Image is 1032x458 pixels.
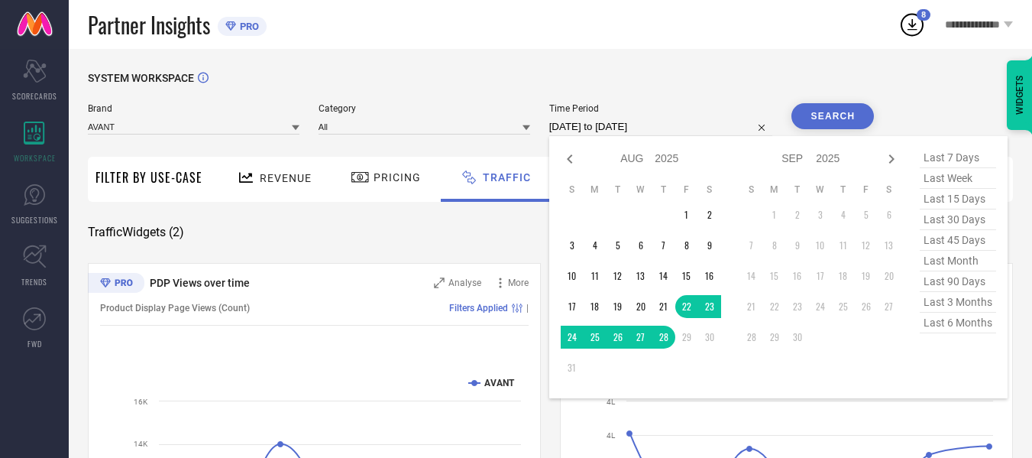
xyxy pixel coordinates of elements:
td: Sun Aug 03 2025 [561,234,584,257]
td: Tue Sep 16 2025 [786,265,809,287]
td: Thu Sep 25 2025 [832,295,855,318]
span: PRO [236,21,259,32]
span: TRENDS [21,276,47,287]
td: Sun Sep 07 2025 [740,234,763,257]
td: Sat Sep 20 2025 [878,265,901,287]
span: last 90 days [920,271,996,292]
td: Sun Sep 14 2025 [740,265,763,287]
span: last 30 days [920,210,996,230]
input: Select time period [549,118,773,136]
text: 16K [134,398,148,406]
td: Wed Sep 10 2025 [809,234,832,257]
td: Wed Aug 13 2025 [629,265,652,287]
td: Tue Aug 26 2025 [607,326,629,349]
td: Thu Aug 14 2025 [652,265,675,287]
td: Thu Aug 21 2025 [652,295,675,318]
span: Product Display Page Views (Count) [100,303,250,313]
text: AVANT [484,378,515,388]
td: Sun Sep 21 2025 [740,295,763,318]
span: Category [319,103,530,114]
td: Mon Aug 18 2025 [584,295,607,318]
td: Fri Aug 15 2025 [675,265,698,287]
span: | [526,303,529,313]
th: Friday [675,184,698,196]
td: Tue Sep 09 2025 [786,234,809,257]
td: Tue Sep 23 2025 [786,295,809,318]
div: Open download list [898,11,926,38]
td: Sat Aug 09 2025 [698,234,721,257]
th: Friday [855,184,878,196]
td: Mon Aug 25 2025 [584,326,607,349]
th: Wednesday [809,184,832,196]
th: Thursday [652,184,675,196]
text: 14K [134,440,148,448]
td: Tue Aug 12 2025 [607,265,629,287]
span: Traffic [483,171,531,184]
td: Sun Aug 31 2025 [561,356,584,379]
td: Fri Sep 05 2025 [855,203,878,226]
td: Mon Sep 15 2025 [763,265,786,287]
td: Tue Sep 30 2025 [786,326,809,349]
td: Wed Sep 17 2025 [809,265,832,287]
th: Saturday [698,184,721,196]
div: Premium [88,273,144,296]
span: SCORECARDS [12,90,57,102]
span: Revenue [260,172,312,184]
svg: Zoom [434,278,445,288]
span: More [508,278,529,288]
td: Tue Aug 05 2025 [607,234,629,257]
span: last week [920,168,996,189]
td: Mon Sep 01 2025 [763,203,786,226]
span: last 7 days [920,148,996,168]
text: 4L [607,431,616,440]
button: Search [791,103,874,129]
td: Tue Aug 19 2025 [607,295,629,318]
td: Wed Aug 20 2025 [629,295,652,318]
td: Fri Aug 08 2025 [675,234,698,257]
td: Thu Aug 28 2025 [652,326,675,349]
td: Fri Aug 22 2025 [675,295,698,318]
span: last month [920,251,996,271]
span: Partner Insights [88,9,210,41]
span: Traffic Widgets ( 2 ) [88,225,184,240]
span: last 3 months [920,292,996,313]
span: 8 [921,10,926,20]
td: Sat Aug 02 2025 [698,203,721,226]
div: Next month [882,150,901,168]
span: Time Period [549,103,773,114]
td: Mon Sep 22 2025 [763,295,786,318]
td: Mon Sep 29 2025 [763,326,786,349]
span: PDP Views over time [150,277,250,289]
td: Fri Sep 26 2025 [855,295,878,318]
div: Previous month [561,150,579,168]
span: Brand [88,103,299,114]
td: Fri Aug 01 2025 [675,203,698,226]
td: Wed Sep 24 2025 [809,295,832,318]
th: Sunday [561,184,584,196]
td: Sun Aug 17 2025 [561,295,584,318]
th: Saturday [878,184,901,196]
td: Sat Aug 16 2025 [698,265,721,287]
span: last 6 months [920,313,996,333]
td: Wed Sep 03 2025 [809,203,832,226]
span: SUGGESTIONS [11,214,58,226]
span: FWD [27,338,42,349]
td: Sun Aug 24 2025 [561,326,584,349]
th: Sunday [740,184,763,196]
th: Monday [763,184,786,196]
span: last 15 days [920,189,996,210]
td: Thu Sep 18 2025 [832,265,855,287]
td: Fri Sep 12 2025 [855,234,878,257]
td: Sun Aug 10 2025 [561,265,584,287]
td: Sat Aug 23 2025 [698,295,721,318]
td: Sat Sep 27 2025 [878,295,901,318]
span: SYSTEM WORKSPACE [88,72,194,84]
span: Analyse [448,278,481,288]
td: Mon Aug 04 2025 [584,234,607,257]
text: 4L [607,398,616,406]
td: Thu Sep 11 2025 [832,234,855,257]
td: Sat Aug 30 2025 [698,326,721,349]
td: Thu Sep 04 2025 [832,203,855,226]
th: Tuesday [607,184,629,196]
td: Thu Aug 07 2025 [652,234,675,257]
